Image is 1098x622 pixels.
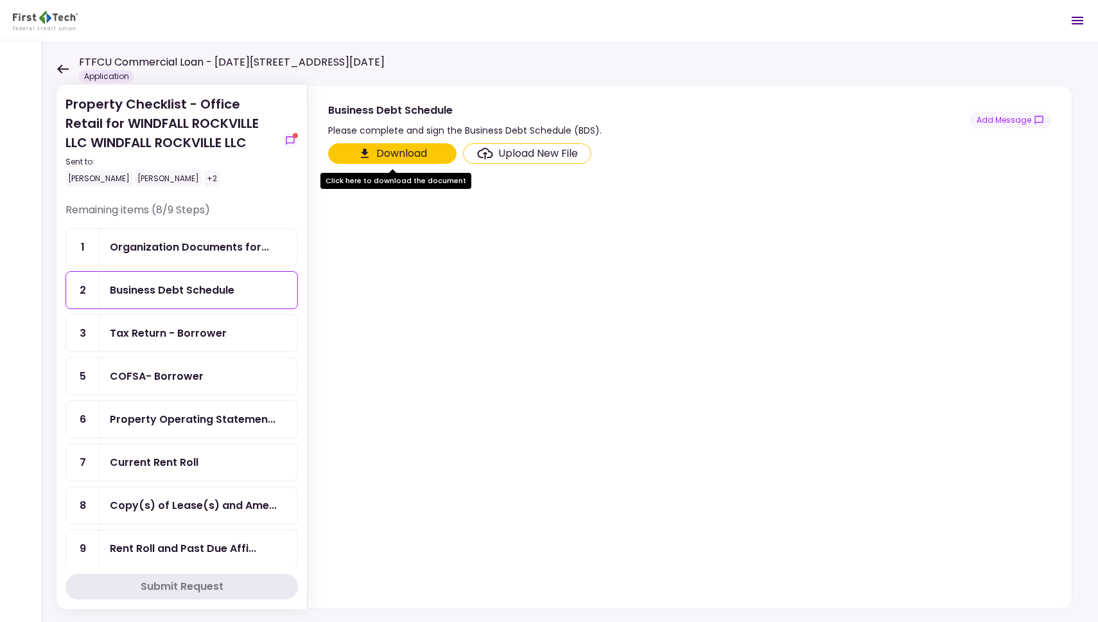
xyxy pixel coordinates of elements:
[66,487,100,524] div: 8
[110,454,198,470] div: Current Rent Roll
[65,271,298,309] a: 2Business Debt Schedule
[79,55,385,70] h1: FTFCU Commercial Loan - [DATE][STREET_ADDRESS][DATE]
[66,530,100,567] div: 9
[141,579,223,594] div: Submit Request
[65,170,132,187] div: [PERSON_NAME]
[65,574,298,600] button: Submit Request
[66,401,100,438] div: 6
[307,85,1072,609] div: Business Debt SchedulePlease complete and sign the Business Debt Schedule (BDS).show-messagesClic...
[110,282,234,298] div: Business Debt Schedule
[204,170,220,187] div: +2
[320,173,471,189] div: Click here to download the document
[65,94,277,187] div: Property Checklist - Office Retail for WINDFALL ROCKVILLE LLC WINDFALL ROCKVILLE LLC
[65,443,298,481] a: 7Current Rent Roll
[110,239,269,255] div: Organization Documents for Borrowing Entity
[498,146,578,161] div: Upload New File
[283,133,298,148] button: show-messages
[110,497,277,513] div: Copy(s) of Lease(s) and Amendment(s)
[65,314,298,352] a: 3Tax Return - Borrower
[110,411,275,427] div: Property Operating Statements - Year to Date
[66,358,100,395] div: 5
[65,400,298,438] a: 6Property Operating Statements - Year to Date
[65,529,298,567] a: 9Rent Roll and Past Due Affidavit
[65,486,298,524] a: 8Copy(s) of Lease(s) and Amendment(s)
[79,70,134,83] div: Application
[66,229,100,265] div: 1
[65,156,277,168] div: Sent to:
[66,444,100,481] div: 7
[65,202,298,228] div: Remaining items (8/9 Steps)
[328,143,457,164] button: Click here to download the document
[110,325,227,341] div: Tax Return - Borrower
[66,272,100,308] div: 2
[970,112,1051,129] button: show-messages
[110,368,204,384] div: COFSA- Borrower
[13,11,78,30] img: Partner icon
[66,315,100,351] div: 3
[328,123,602,138] div: Please complete and sign the Business Debt Schedule (BDS).
[110,540,256,556] div: Rent Roll and Past Due Affidavit
[1062,5,1093,36] button: Open menu
[328,102,602,118] div: Business Debt Schedule
[65,228,298,266] a: 1Organization Documents for Borrowing Entity
[65,357,298,395] a: 5COFSA- Borrower
[135,170,202,187] div: [PERSON_NAME]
